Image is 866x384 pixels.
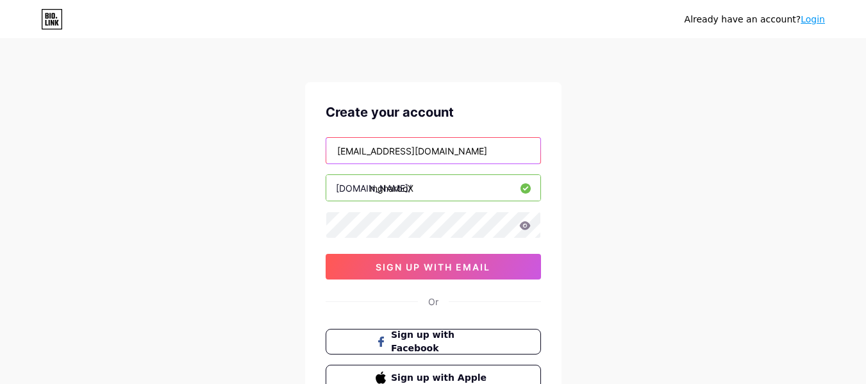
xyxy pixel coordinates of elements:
[326,138,540,163] input: Email
[376,262,490,272] span: sign up with email
[685,13,825,26] div: Already have an account?
[336,181,412,195] div: [DOMAIN_NAME]/
[326,175,540,201] input: username
[326,329,541,355] button: Sign up with Facebook
[326,254,541,280] button: sign up with email
[801,14,825,24] a: Login
[326,103,541,122] div: Create your account
[391,328,490,355] span: Sign up with Facebook
[428,295,438,308] div: Or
